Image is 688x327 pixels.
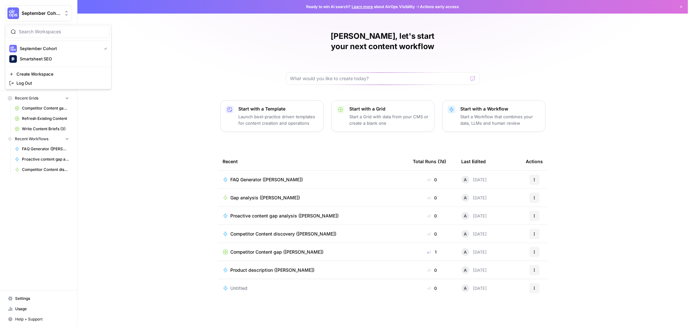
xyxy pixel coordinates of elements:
[462,212,487,220] div: [DATE]
[306,4,415,10] span: Ready to win AI search? about AirOps Visibility
[22,10,61,16] span: September Cohort
[231,285,248,291] span: Untitled
[20,56,105,62] span: Smartsheet SEO
[464,249,467,255] span: A
[231,267,315,273] span: Product description ([PERSON_NAME])
[22,156,69,162] span: Proactive content gap analysis ([PERSON_NAME])
[5,93,72,103] button: Recent Grids
[22,116,69,121] span: Refresh Existing Content
[464,213,467,219] span: A
[12,103,72,113] a: Competitor Content gap ([PERSON_NAME])
[464,231,467,237] span: A
[223,231,403,237] a: Competitor Content discovery ([PERSON_NAME])
[15,296,69,301] span: Settings
[350,113,429,126] p: Start a Grid with data from your CMS or create a blank one
[442,100,545,132] button: Start with a WorkflowStart a Workflow that combines your data, LLMs and human review
[464,195,467,201] span: A
[12,113,72,124] a: Refresh Existing Content
[231,213,339,219] span: Proactive content gap analysis ([PERSON_NAME])
[331,100,434,132] button: Start with a GridStart a Grid with data from your CMS or create a blank one
[286,31,480,52] h1: [PERSON_NAME], let's start your next content workflow
[413,213,451,219] div: 0
[239,106,318,112] p: Start with a Template
[464,285,467,291] span: A
[20,45,99,52] span: September Cohort
[220,100,324,132] button: Start with a TemplateLaunch best-practice driven templates for content creation and operations
[413,153,446,170] div: Total Runs (7d)
[5,293,72,304] a: Settings
[350,106,429,112] p: Start with a Grid
[9,45,17,52] img: September Cohort Logo
[7,79,110,88] a: Log Out
[223,285,403,291] a: Untitled
[15,136,48,142] span: Recent Workflows
[19,28,106,35] input: Search Workspaces
[462,230,487,238] div: [DATE]
[413,249,451,255] div: 1
[5,5,72,21] button: Workspace: September Cohort
[462,153,486,170] div: Last Edited
[223,195,403,201] a: Gap analysis ([PERSON_NAME])
[12,164,72,175] a: Competitor Content discovery
[352,4,373,9] a: Learn more
[239,113,318,126] p: Launch best-practice driven templates for content creation and operations
[5,134,72,144] button: Recent Workflows
[462,176,487,184] div: [DATE]
[223,176,403,183] a: FAQ Generator ([PERSON_NAME])
[231,249,324,255] span: Competitor Content gap ([PERSON_NAME])
[5,24,112,89] div: Workspace: September Cohort
[420,4,459,10] span: Actions early access
[413,231,451,237] div: 0
[223,153,403,170] div: Recent
[223,213,403,219] a: Proactive content gap analysis ([PERSON_NAME])
[16,80,105,86] span: Log Out
[12,154,72,164] a: Proactive content gap analysis ([PERSON_NAME])
[231,195,300,201] span: Gap analysis ([PERSON_NAME])
[231,231,337,237] span: Competitor Content discovery ([PERSON_NAME])
[231,176,303,183] span: FAQ Generator ([PERSON_NAME])
[526,153,543,170] div: Actions
[413,176,451,183] div: 0
[290,75,468,82] input: What would you like to create today?
[461,113,540,126] p: Start a Workflow that combines your data, LLMs and human review
[462,284,487,292] div: [DATE]
[223,267,403,273] a: Product description ([PERSON_NAME])
[22,146,69,152] span: FAQ Generator ([PERSON_NAME])
[462,266,487,274] div: [DATE]
[464,267,467,273] span: A
[15,316,69,322] span: Help + Support
[12,124,72,134] a: Write Content Briefs (3)
[462,194,487,202] div: [DATE]
[461,106,540,112] p: Start with a Workflow
[9,55,17,63] img: Smartsheet SEO Logo
[16,71,105,77] span: Create Workspace
[5,314,72,324] button: Help + Support
[413,195,451,201] div: 0
[413,267,451,273] div: 0
[15,95,38,101] span: Recent Grids
[22,126,69,132] span: Write Content Briefs (3)
[462,248,487,256] div: [DATE]
[22,167,69,173] span: Competitor Content discovery
[15,306,69,312] span: Usage
[464,176,467,183] span: A
[413,285,451,291] div: 0
[7,69,110,79] a: Create Workspace
[12,144,72,154] a: FAQ Generator ([PERSON_NAME])
[5,304,72,314] a: Usage
[7,7,19,19] img: September Cohort Logo
[22,105,69,111] span: Competitor Content gap ([PERSON_NAME])
[223,249,403,255] a: Competitor Content gap ([PERSON_NAME])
